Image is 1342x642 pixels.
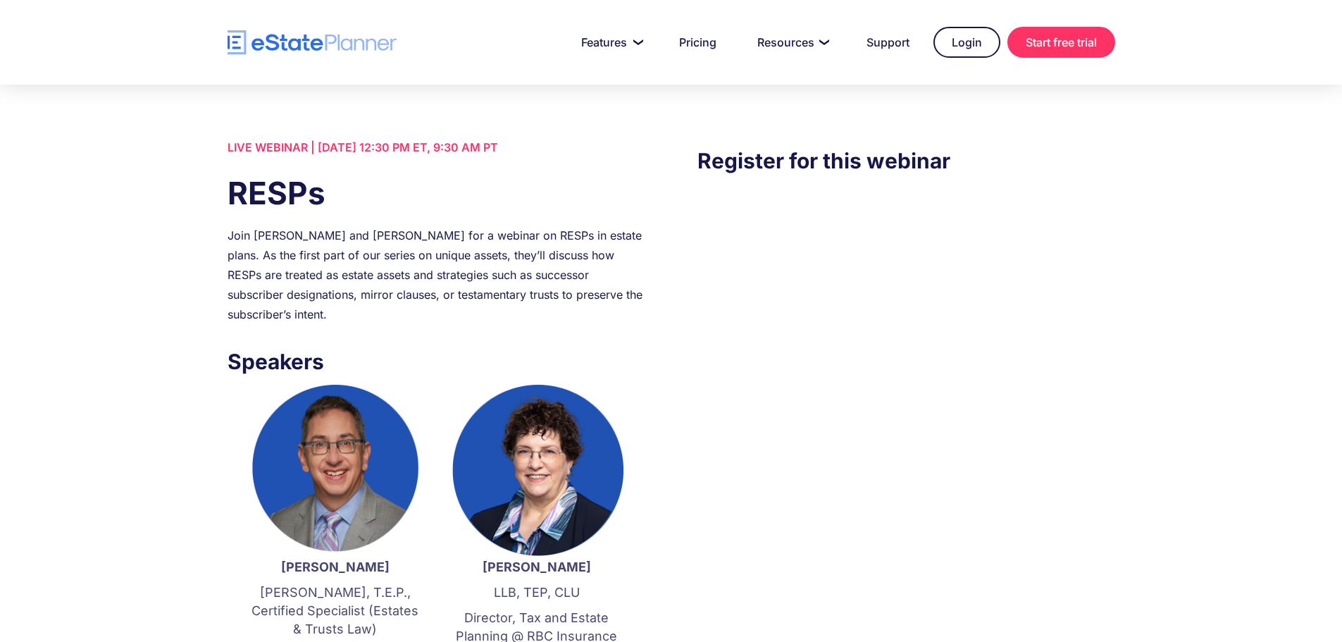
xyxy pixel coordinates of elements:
[483,560,591,574] strong: [PERSON_NAME]
[850,28,926,56] a: Support
[697,144,1114,177] h3: Register for this webinar
[1007,27,1115,58] a: Start free trial
[697,205,1114,457] iframe: Form 0
[281,560,390,574] strong: [PERSON_NAME]
[228,171,645,215] h1: RESPs
[933,27,1000,58] a: Login
[228,30,397,55] a: home
[740,28,843,56] a: Resources
[450,584,623,602] p: LLB, TEP, CLU
[228,226,645,324] div: Join [PERSON_NAME] and [PERSON_NAME] for a webinar on RESPs in estate plans. As the first part of...
[228,137,645,157] div: LIVE WEBINAR | [DATE] 12:30 PM ET, 9:30 AM PT
[564,28,655,56] a: Features
[228,345,645,378] h3: Speakers
[662,28,733,56] a: Pricing
[249,584,422,638] p: [PERSON_NAME], T.E.P., Certified Specialist (Estates & Trusts Law)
